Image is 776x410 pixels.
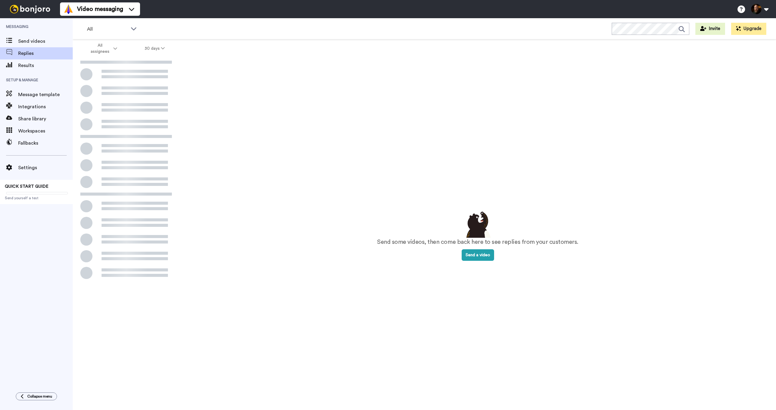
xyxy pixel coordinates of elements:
span: Settings [18,164,73,171]
img: vm-color.svg [64,4,73,14]
span: Replies [18,50,73,57]
span: All [87,25,128,33]
button: All assignees [74,40,131,57]
span: All assignees [88,42,112,55]
span: Send yourself a test [5,196,68,200]
span: Workspaces [18,127,73,135]
img: bj-logo-header-white.svg [7,5,53,13]
span: Integrations [18,103,73,110]
span: Video messaging [77,5,123,13]
span: Collapse menu [27,394,52,399]
button: Send a video [462,249,494,261]
p: Send some videos, then come back here to see replies from your customers. [377,238,578,247]
span: Send videos [18,38,73,45]
button: Invite [695,23,725,35]
span: Share library [18,115,73,123]
span: Message template [18,91,73,98]
span: QUICK START GUIDE [5,184,48,189]
img: results-emptystates.png [463,210,493,238]
button: Upgrade [731,23,766,35]
button: Collapse menu [16,392,57,400]
span: Fallbacks [18,139,73,147]
button: 30 days [131,43,179,54]
span: Results [18,62,73,69]
a: Send a video [462,253,494,257]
